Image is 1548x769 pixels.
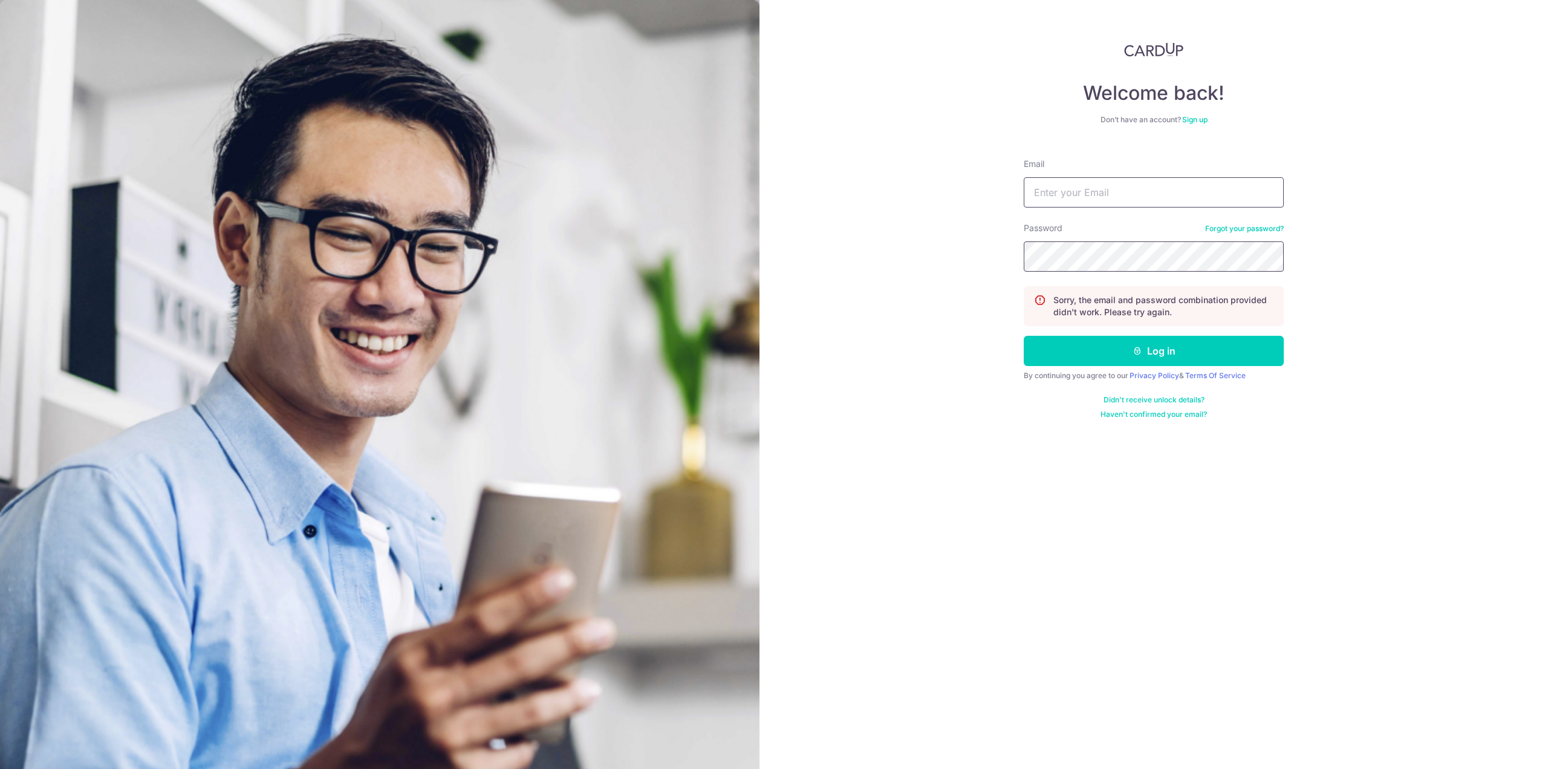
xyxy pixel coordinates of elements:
[1101,410,1207,419] a: Haven't confirmed your email?
[1024,115,1284,125] div: Don’t have an account?
[1130,371,1179,380] a: Privacy Policy
[1024,222,1062,234] label: Password
[1024,158,1044,170] label: Email
[1024,177,1284,208] input: Enter your Email
[1053,294,1273,318] p: Sorry, the email and password combination provided didn't work. Please try again.
[1024,336,1284,366] button: Log in
[1104,395,1205,405] a: Didn't receive unlock details?
[1124,42,1183,57] img: CardUp Logo
[1182,115,1208,124] a: Sign up
[1024,81,1284,105] h4: Welcome back!
[1205,224,1284,234] a: Forgot your password?
[1185,371,1246,380] a: Terms Of Service
[1024,371,1284,381] div: By continuing you agree to our &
